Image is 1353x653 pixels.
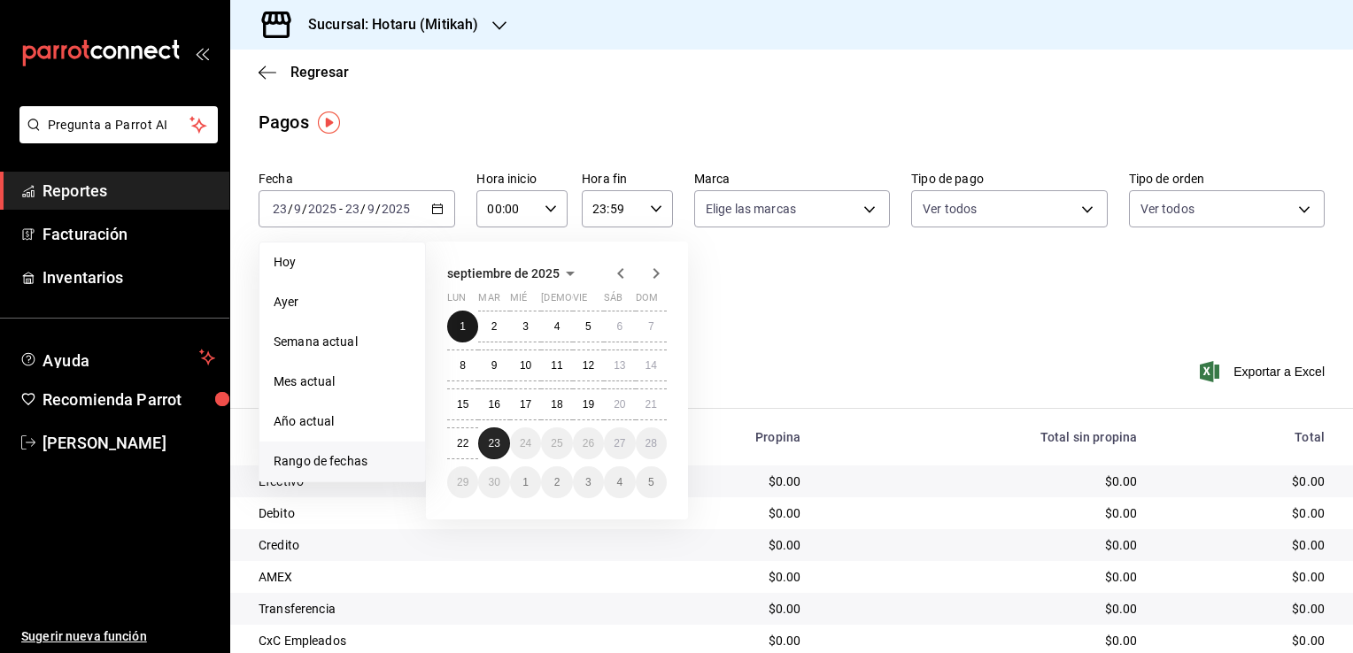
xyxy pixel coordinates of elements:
span: Año actual [274,412,411,431]
abbr: 9 de septiembre de 2025 [491,359,498,372]
abbr: 2 de octubre de 2025 [554,476,561,488]
div: $0.00 [1165,568,1325,586]
button: 2 de octubre de 2025 [541,466,572,498]
button: 18 de septiembre de 2025 [541,388,572,420]
div: $0.00 [829,632,1137,649]
span: Ver todos [923,200,977,218]
button: 9 de septiembre de 2025 [478,350,509,381]
img: Tooltip marker [318,111,340,134]
button: 27 de septiembre de 2025 [604,427,635,459]
div: Total [1165,430,1325,444]
h3: Sucursal: Hotaru (Mitikah) [294,14,478,35]
div: $0.00 [829,472,1137,490]
span: / [375,202,381,216]
button: 4 de octubre de 2025 [604,466,635,498]
div: CxC Empleados [259,632,603,649]
div: Debito [259,504,603,522]
label: Hora inicio [476,173,568,185]
div: $0.00 [631,536,800,554]
div: $0.00 [1165,632,1325,649]
button: 10 de septiembre de 2025 [510,350,541,381]
button: 3 de septiembre de 2025 [510,311,541,342]
abbr: 4 de octubre de 2025 [616,476,622,488]
abbr: viernes [573,292,587,311]
span: Recomienda Parrot [43,388,215,411]
abbr: 28 de septiembre de 2025 [646,437,657,449]
button: 26 de septiembre de 2025 [573,427,604,459]
label: Tipo de pago [911,173,1107,185]
button: 6 de septiembre de 2025 [604,311,635,342]
button: 8 de septiembre de 2025 [447,350,478,381]
abbr: 26 de septiembre de 2025 [583,437,594,449]
abbr: 16 de septiembre de 2025 [488,398,499,411]
button: 29 de septiembre de 2025 [447,466,478,498]
input: -- [344,202,360,216]
button: 2 de septiembre de 2025 [478,311,509,342]
button: Exportar a Excel [1203,361,1325,382]
abbr: 18 de septiembre de 2025 [551,398,562,411]
div: $0.00 [1165,504,1325,522]
span: Regresar [290,64,349,81]
abbr: 21 de septiembre de 2025 [646,398,657,411]
label: Tipo de orden [1129,173,1325,185]
div: Pagos [259,109,309,135]
abbr: 24 de septiembre de 2025 [520,437,531,449]
span: Hoy [274,253,411,272]
div: AMEX [259,568,603,586]
div: $0.00 [631,600,800,618]
button: 1 de octubre de 2025 [510,466,541,498]
div: $0.00 [829,600,1137,618]
abbr: 1 de septiembre de 2025 [460,320,466,333]
button: 23 de septiembre de 2025 [478,427,509,459]
abbr: 25 de septiembre de 2025 [551,437,562,449]
button: 19 de septiembre de 2025 [573,388,604,420]
button: 11 de septiembre de 2025 [541,350,572,381]
abbr: 13 de septiembre de 2025 [614,359,625,372]
abbr: 27 de septiembre de 2025 [614,437,625,449]
span: Semana actual [274,333,411,351]
abbr: 2 de septiembre de 2025 [491,320,498,333]
span: Rango de fechas [274,452,411,471]
abbr: 29 de septiembre de 2025 [457,476,468,488]
span: Mes actual [274,373,411,391]
abbr: 12 de septiembre de 2025 [583,359,594,372]
abbr: 17 de septiembre de 2025 [520,398,531,411]
span: Ver todos [1140,200,1195,218]
button: 5 de octubre de 2025 [636,466,667,498]
span: Elige las marcas [706,200,796,218]
span: Inventarios [43,265,215,289]
div: Transferencia [259,600,603,618]
button: 14 de septiembre de 2025 [636,350,667,381]
abbr: 20 de septiembre de 2025 [614,398,625,411]
abbr: 11 de septiembre de 2025 [551,359,562,372]
label: Fecha [259,173,455,185]
abbr: 15 de septiembre de 2025 [457,398,468,411]
span: [PERSON_NAME] [43,431,215,455]
button: 5 de septiembre de 2025 [573,311,604,342]
span: Reportes [43,179,215,203]
abbr: 3 de septiembre de 2025 [522,320,529,333]
button: 1 de septiembre de 2025 [447,311,478,342]
button: 21 de septiembre de 2025 [636,388,667,420]
button: 22 de septiembre de 2025 [447,427,478,459]
input: ---- [307,202,337,216]
span: Sugerir nueva función [21,627,215,646]
label: Marca [694,173,890,185]
button: 28 de septiembre de 2025 [636,427,667,459]
abbr: 7 de septiembre de 2025 [648,320,654,333]
input: -- [293,202,302,216]
a: Pregunta a Parrot AI [12,128,218,147]
div: $0.00 [829,568,1137,586]
span: Ayuda [43,347,192,368]
div: $0.00 [1165,536,1325,554]
span: Ayer [274,293,411,311]
button: 30 de septiembre de 2025 [478,466,509,498]
abbr: 23 de septiembre de 2025 [488,437,499,449]
div: Total sin propina [829,430,1137,444]
div: $0.00 [829,504,1137,522]
div: $0.00 [1165,600,1325,618]
button: Pregunta a Parrot AI [19,106,218,143]
div: $0.00 [829,536,1137,554]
